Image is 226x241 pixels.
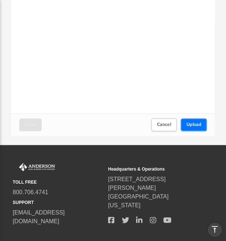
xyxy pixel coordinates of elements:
[108,176,165,191] a: [STREET_ADDRESS][PERSON_NAME]
[13,163,56,171] img: Anderson Advisors Platinum Portal
[13,199,103,205] small: SUPPORT
[108,193,169,208] a: [GEOGRAPHIC_DATA][US_STATE]
[151,118,177,131] button: Cancel
[181,118,207,131] button: Upload
[19,118,42,131] button: Close
[13,209,65,224] a: [EMAIL_ADDRESS][DOMAIN_NAME]
[108,166,198,172] small: Headquarters & Operations
[186,122,201,127] span: Upload
[13,189,48,195] a: 800.706.4741
[25,122,36,127] span: Close
[13,179,103,185] small: TOLL FREE
[157,122,171,127] span: Cancel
